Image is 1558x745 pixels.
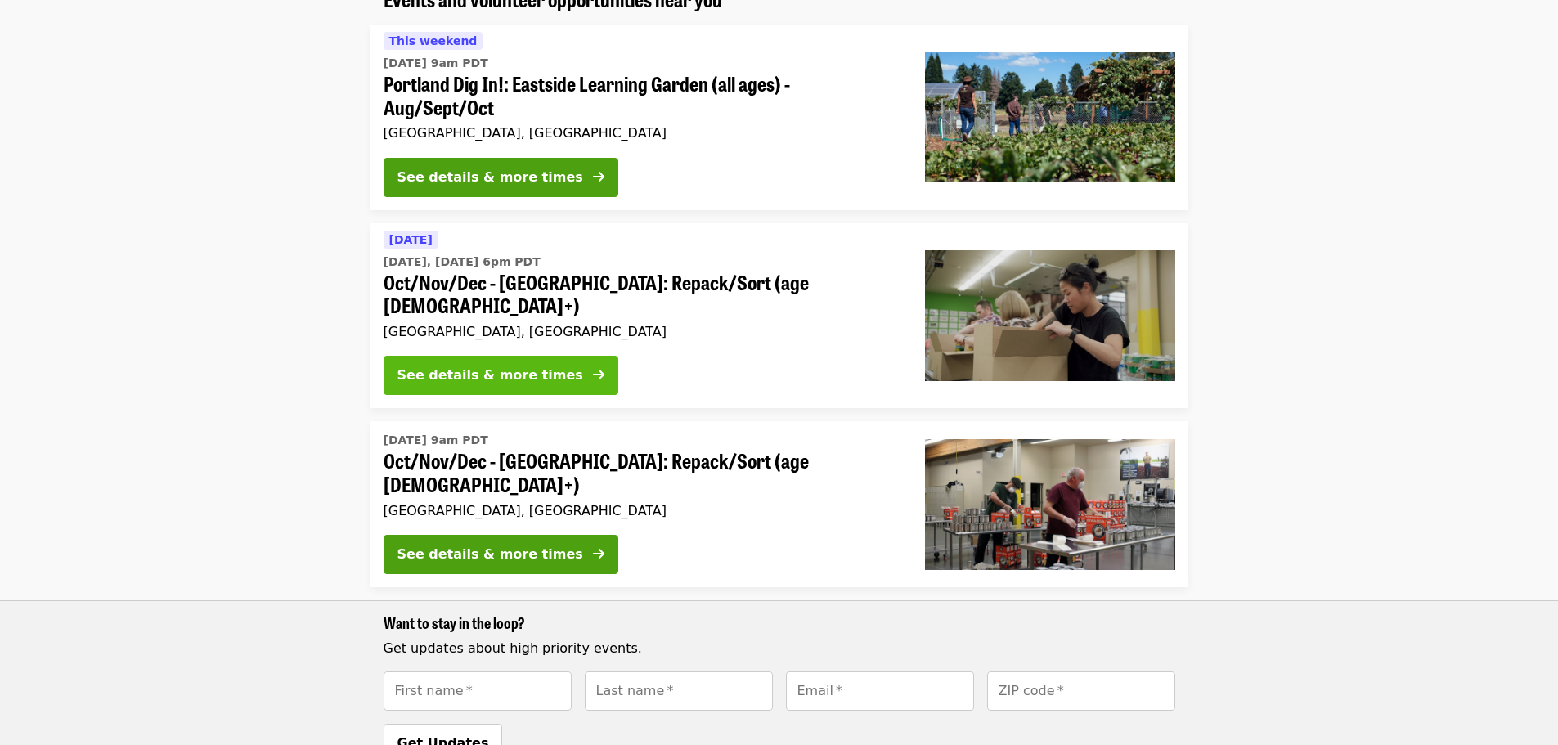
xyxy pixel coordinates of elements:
[384,254,541,271] time: [DATE], [DATE] 6pm PDT
[384,55,488,72] time: [DATE] 9am PDT
[925,52,1175,182] img: Portland Dig In!: Eastside Learning Garden (all ages) - Aug/Sept/Oct organized by Oregon Food Bank
[384,503,899,518] div: [GEOGRAPHIC_DATA], [GEOGRAPHIC_DATA]
[593,169,604,185] i: arrow-right icon
[384,640,642,656] span: Get updates about high priority events.
[397,366,583,385] div: See details & more times
[370,223,1188,409] a: See details for "Oct/Nov/Dec - Portland: Repack/Sort (age 8+)"
[384,158,618,197] button: See details & more times
[384,612,525,633] span: Want to stay in the loop?
[384,125,899,141] div: [GEOGRAPHIC_DATA], [GEOGRAPHIC_DATA]
[397,545,583,564] div: See details & more times
[370,25,1188,210] a: See details for "Portland Dig In!: Eastside Learning Garden (all ages) - Aug/Sept/Oct"
[384,271,899,318] span: Oct/Nov/Dec - [GEOGRAPHIC_DATA]: Repack/Sort (age [DEMOGRAPHIC_DATA]+)
[384,449,899,496] span: Oct/Nov/Dec - [GEOGRAPHIC_DATA]: Repack/Sort (age [DEMOGRAPHIC_DATA]+)
[585,671,773,711] input: [object Object]
[987,671,1175,711] input: [object Object]
[370,421,1188,587] a: See details for "Oct/Nov/Dec - Portland: Repack/Sort (age 16+)"
[384,324,899,339] div: [GEOGRAPHIC_DATA], [GEOGRAPHIC_DATA]
[593,546,604,562] i: arrow-right icon
[384,535,618,574] button: See details & more times
[384,356,618,395] button: See details & more times
[925,439,1175,570] img: Oct/Nov/Dec - Portland: Repack/Sort (age 16+) organized by Oregon Food Bank
[397,168,583,187] div: See details & more times
[389,233,433,246] span: [DATE]
[389,34,478,47] span: This weekend
[384,72,899,119] span: Portland Dig In!: Eastside Learning Garden (all ages) - Aug/Sept/Oct
[593,367,604,383] i: arrow-right icon
[384,432,488,449] time: [DATE] 9am PDT
[925,250,1175,381] img: Oct/Nov/Dec - Portland: Repack/Sort (age 8+) organized by Oregon Food Bank
[384,671,572,711] input: [object Object]
[786,671,974,711] input: [object Object]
